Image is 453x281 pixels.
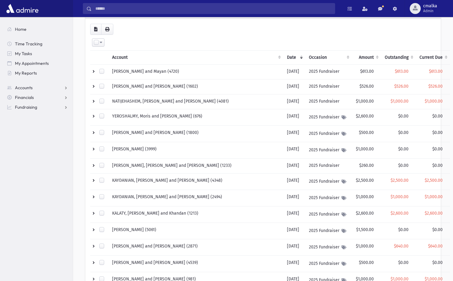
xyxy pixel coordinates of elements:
[394,244,409,249] span: $640.00
[398,146,409,152] span: $0.00
[2,68,73,78] a: My Reports
[428,84,443,89] span: $526.00
[15,26,27,32] span: Home
[305,94,352,109] td: 2025 Fundraiser
[425,178,443,183] span: $2,500.00
[305,142,352,159] td: 2025 Fundraiser
[305,190,352,206] td: 2025 Fundraiser
[283,239,305,256] td: [DATE]
[398,227,409,232] span: $0.00
[425,99,443,104] span: $1,000.00
[283,65,305,79] td: [DATE]
[305,51,352,65] th: Occasion : activate to sort column ascending
[305,159,352,174] td: 2025 Fundraiser
[108,126,283,142] td: [PERSON_NAME] and [PERSON_NAME] (1800)
[432,227,443,232] span: $0.00
[2,39,73,49] a: Time Tracking
[352,239,381,256] td: $1,000.00
[108,190,283,206] td: KAYDANIAN, [PERSON_NAME] and [PERSON_NAME] (2494)
[108,174,283,190] td: KAYDANIAN, [PERSON_NAME] and [PERSON_NAME] (4348)
[428,244,443,249] span: $640.00
[108,79,283,94] td: [PERSON_NAME] and [PERSON_NAME] (1602)
[423,9,437,13] span: Admin
[425,211,443,216] span: $2,600.00
[15,95,34,100] span: Financials
[391,194,409,199] span: $1,000.00
[352,65,381,79] td: $613.00
[15,70,37,76] span: My Reports
[432,163,443,168] span: $0.00
[352,174,381,190] td: $2,500.00
[432,130,443,135] span: $0.00
[432,114,443,119] span: $0.00
[391,178,409,183] span: $2,500.00
[108,65,283,79] td: [PERSON_NAME] and Mayan (4720)
[108,51,283,65] th: Account: activate to sort column ascending
[108,223,283,239] td: [PERSON_NAME] (5061)
[352,142,381,159] td: $1,000.00
[352,223,381,239] td: $1,500.00
[395,69,409,74] span: $613.00
[352,256,381,272] td: $500.00
[283,126,305,142] td: [DATE]
[283,142,305,159] td: [DATE]
[352,190,381,206] td: $1,000.00
[398,260,409,265] span: $0.00
[352,94,381,109] td: $1,000.00
[92,3,335,14] input: Search
[398,130,409,135] span: $0.00
[305,65,352,79] td: 2025 Fundraiser
[15,85,33,90] span: Accounts
[283,159,305,174] td: [DATE]
[101,24,113,35] button: Print
[398,114,409,119] span: $0.00
[283,206,305,223] td: [DATE]
[423,4,437,9] span: cmalka
[352,126,381,142] td: $500.00
[352,206,381,223] td: $2,600.00
[108,239,283,256] td: [PERSON_NAME] and [PERSON_NAME] (2871)
[305,206,352,223] td: 2025 Fundraiser
[391,211,409,216] span: $2,600.00
[2,102,73,112] a: Fundraising
[305,223,352,239] td: 2025 Fundraiser
[2,49,73,58] a: My Tasks
[391,99,409,104] span: $1,000.00
[352,79,381,94] td: $526.00
[5,2,40,15] img: AdmirePro
[108,109,283,126] td: YEROSHALMY, Moris and [PERSON_NAME] (676)
[283,94,305,109] td: [DATE]
[305,109,352,126] td: 2025 Fundraiser
[283,190,305,206] td: [DATE]
[2,58,73,68] a: My Appointments
[283,256,305,272] td: [DATE]
[108,142,283,159] td: [PERSON_NAME] (3999)
[381,51,416,65] th: Outstanding: activate to sort column ascending
[352,109,381,126] td: $2,600.00
[432,146,443,152] span: $0.00
[352,159,381,174] td: $260.00
[305,256,352,272] td: 2025 Fundraiser
[15,61,49,66] span: My Appointments
[108,94,283,109] td: NATIJEHASHEM, [PERSON_NAME] and [PERSON_NAME] (4081)
[15,51,32,56] span: My Tasks
[429,69,443,74] span: $613.00
[2,83,73,93] a: Accounts
[416,51,450,65] th: Current Due: activate to sort column ascending
[432,260,443,265] span: $0.00
[108,256,283,272] td: [PERSON_NAME] and [PERSON_NAME] (4539)
[398,163,409,168] span: $0.00
[15,41,42,47] span: Time Tracking
[108,206,283,223] td: KALATY, [PERSON_NAME] and Khandan (1213)
[283,79,305,94] td: [DATE]
[305,239,352,256] td: 2025 Fundraiser
[108,159,283,174] td: [PERSON_NAME], [PERSON_NAME] and [PERSON_NAME] (1233)
[2,24,73,34] a: Home
[305,126,352,142] td: 2025 Fundraiser
[283,174,305,190] td: [DATE]
[90,24,101,35] button: CSV
[352,51,381,65] th: Amount: activate to sort column ascending
[283,51,305,65] th: Date: activate to sort column ascending
[305,174,352,190] td: 2025 Fundraiser
[2,93,73,102] a: Financials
